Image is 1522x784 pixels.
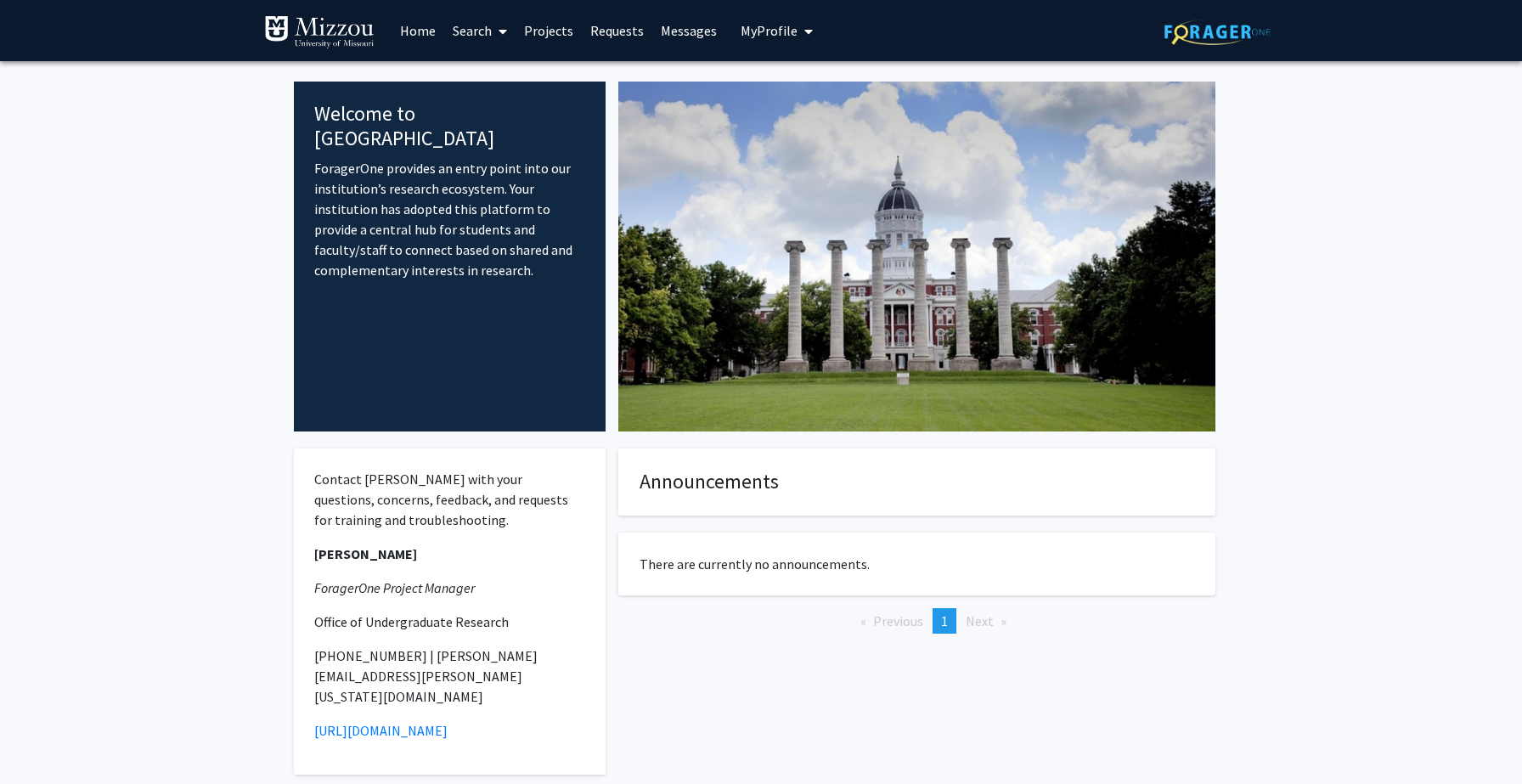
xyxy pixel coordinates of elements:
[1164,19,1271,45] img: ForagerOne Logo
[392,1,444,60] a: Home
[314,102,585,151] h4: Welcome to [GEOGRAPHIC_DATA]
[314,579,475,596] em: ForagerOne Project Manager
[941,612,948,629] span: 1
[966,612,994,629] span: Next
[640,554,1194,574] p: There are currently no announcements.
[652,1,725,60] a: Messages
[264,15,375,49] img: University of Missouri Logo
[314,646,585,707] p: [PHONE_NUMBER] | [PERSON_NAME][EMAIL_ADDRESS][PERSON_NAME][US_STATE][DOMAIN_NAME]
[640,470,1194,494] h4: Announcements
[618,82,1215,431] img: Cover Image
[444,1,516,60] a: Search
[873,612,923,629] span: Previous
[582,1,652,60] a: Requests
[314,469,585,530] p: Contact [PERSON_NAME] with your questions, concerns, feedback, and requests for training and trou...
[516,1,582,60] a: Projects
[314,612,585,632] p: Office of Undergraduate Research
[13,708,72,771] iframe: Chat
[314,545,417,562] strong: [PERSON_NAME]
[618,608,1215,634] ul: Pagination
[314,158,585,280] p: ForagerOne provides an entry point into our institution’s research ecosystem. Your institution ha...
[741,22,798,39] span: My Profile
[314,722,448,739] a: [URL][DOMAIN_NAME]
